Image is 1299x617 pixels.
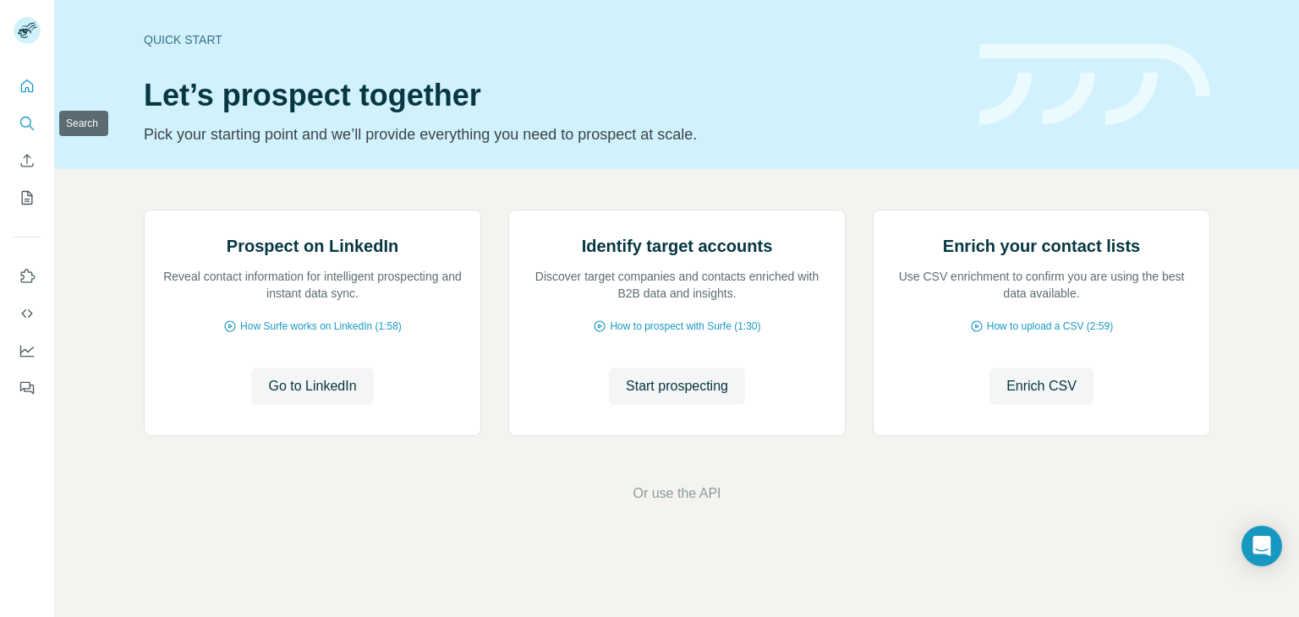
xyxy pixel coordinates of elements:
button: Use Surfe API [14,298,41,329]
h2: Identify target accounts [582,234,773,258]
button: Feedback [14,373,41,403]
p: Pick your starting point and we’ll provide everything you need to prospect at scale. [144,123,959,146]
h2: Prospect on LinkedIn [227,234,398,258]
p: Use CSV enrichment to confirm you are using the best data available. [891,268,1192,302]
button: Quick start [14,71,41,101]
button: Enrich CSV [14,145,41,176]
span: Start prospecting [626,376,728,396]
span: How to upload a CSV (2:59) [987,319,1113,334]
span: How to prospect with Surfe (1:30) [610,319,760,334]
button: Enrich CSV [989,368,1093,405]
span: Go to LinkedIn [268,376,356,396]
img: banner [979,44,1210,126]
span: How Surfe works on LinkedIn (1:58) [240,319,402,334]
span: Enrich CSV [1006,376,1077,396]
h1: Let’s prospect together [144,79,959,112]
button: Use Surfe on LinkedIn [14,261,41,292]
div: Open Intercom Messenger [1241,526,1282,566]
button: My lists [14,183,41,213]
p: Reveal contact information for intelligent prospecting and instant data sync. [162,268,463,302]
button: Start prospecting [609,368,745,405]
h2: Enrich your contact lists [943,234,1140,258]
p: Discover target companies and contacts enriched with B2B data and insights. [526,268,828,302]
button: Search [14,108,41,139]
button: Dashboard [14,336,41,366]
button: Go to LinkedIn [251,368,373,405]
button: Or use the API [633,483,721,504]
div: Quick start [144,31,959,48]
